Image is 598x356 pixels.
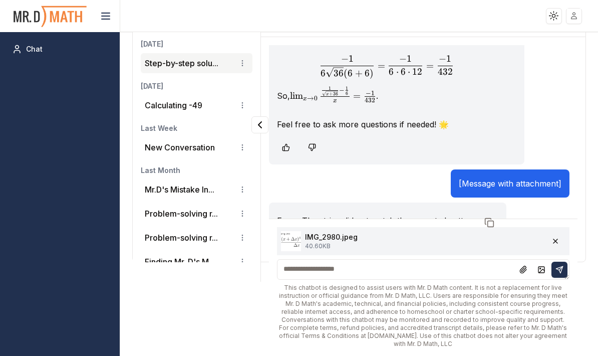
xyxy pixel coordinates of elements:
span: 6 [321,68,326,79]
div: This chatbot is designed to assist users with Mr. D Math content. It is not a replacement for liv... [277,284,569,348]
span: 0 [314,94,318,102]
button: Conversation options [236,184,248,196]
span: = [353,91,361,102]
button: Conversation options [236,232,248,244]
button: Conversation options [236,57,248,69]
span: → [307,94,314,102]
span: ) [370,68,374,79]
span: 6 [401,66,406,77]
a: Chat [8,40,112,58]
span: ​ [374,56,375,69]
img: File preview [281,231,301,251]
span: ( [344,68,348,79]
span: 12 [412,66,422,77]
h3: [DATE] [141,39,252,49]
p: Error: The string did not match the expected pattern. [277,215,478,227]
span: − [366,89,371,97]
span: 1 [329,85,331,91]
img: placeholder-user.jpg [567,9,581,23]
span: − [439,53,446,64]
h3: [DATE] [141,81,252,91]
button: Conversation options [236,256,248,268]
span: ​ [318,96,319,99]
span: 1 [346,85,348,91]
button: Mr.D's Mistake In... [145,184,214,196]
span: x [326,92,329,96]
span: x [303,95,307,102]
span: 1 [349,53,354,64]
p: 40.60 KB [305,242,358,250]
span: ​ [453,56,454,69]
span: 1 [407,53,412,64]
p: IMG_2980.jpeg [305,232,358,242]
span: Chat [26,44,43,54]
button: Collapse panel [251,116,268,133]
span: 432 [438,66,453,77]
button: Finding Mr. D's M... [145,256,215,268]
span: + [355,68,363,79]
button: Conversation options [236,99,248,111]
span: ⋅ [408,66,410,77]
p: New Conversation [145,141,215,153]
p: Feel free to ask more questions if needed! 🌟 [277,118,496,130]
p: [Message with attachment] [459,177,561,190]
span: ​ [350,86,351,99]
span: + [329,91,333,97]
span: 1 [371,89,375,97]
span: lim [290,91,303,102]
button: Step-by-step solu... [145,57,218,69]
span: − [341,53,349,64]
p: Calculating -49 [145,99,202,111]
span: = [378,60,385,71]
h3: Last Month [141,165,252,175]
h3: Last Week [141,123,252,133]
span: x [333,97,337,104]
p: So, . [277,86,496,102]
button: Problem-solving r... [145,208,218,220]
span: 6 [346,90,348,96]
span: ​ [338,91,339,95]
span: = [426,60,434,71]
span: ​ [348,86,349,92]
span: 36 [334,68,344,79]
span: 1 [446,53,451,64]
span: 6 [348,68,353,79]
span: − [399,53,407,64]
span: 36 [333,91,338,97]
span: ​ [375,91,376,99]
img: PromptOwl [13,3,88,30]
button: Conversation options [236,208,248,220]
span: ⋅ [396,66,399,77]
span: 6 [389,66,394,77]
span: − [339,86,345,94]
button: Conversation options [236,141,248,153]
button: Problem-solving r... [145,232,218,244]
span: 6 [365,68,370,79]
span: ​ [422,56,423,69]
span: ​ [338,86,339,92]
